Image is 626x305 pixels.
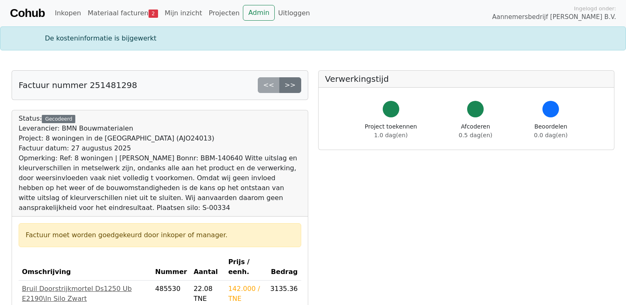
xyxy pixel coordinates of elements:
[574,5,616,12] span: Ingelogd onder:
[19,124,301,133] div: Leverancier: BMN Bouwmaterialen
[374,132,408,138] span: 1.0 dag(en)
[42,115,75,123] div: Gecodeerd
[459,132,492,138] span: 0.5 dag(en)
[267,254,301,281] th: Bedrag
[22,284,149,304] div: Bruil Doorstrijkmortel Ds1250 Ub E2190\In Silo Zwart
[51,5,84,21] a: Inkopen
[19,133,301,143] div: Project: 8 woningen in de [GEOGRAPHIC_DATA] (AJO24013)
[19,114,301,213] div: Status:
[275,5,313,21] a: Uitloggen
[19,80,137,90] h5: Factuur nummer 251481298
[152,254,190,281] th: Nummer
[161,5,206,21] a: Mijn inzicht
[534,122,568,140] div: Beoordelen
[228,284,264,304] div: 142.000 / TNE
[19,143,301,153] div: Factuur datum: 27 augustus 2025
[492,12,616,22] span: Aannemersbedrijf [PERSON_NAME] B.V.
[225,254,267,281] th: Prijs / eenh.
[26,230,294,240] div: Factuur moet worden goedgekeurd door inkoper of manager.
[365,122,417,140] div: Project toekennen
[534,132,568,138] span: 0.0 dag(en)
[325,74,608,84] h5: Verwerkingstijd
[194,284,222,304] div: 22.08 TNE
[40,33,586,43] div: De kosteninformatie is bijgewerkt
[459,122,492,140] div: Afcoderen
[205,5,243,21] a: Projecten
[19,153,301,213] div: Opmerking: Ref: 8 woningen | [PERSON_NAME] Bonnr: BBM-140640 Witte uitslag en kleurverschillen in...
[10,3,45,23] a: Cohub
[190,254,225,281] th: Aantal
[243,5,275,21] a: Admin
[279,77,301,93] a: >>
[149,10,158,18] span: 2
[19,254,152,281] th: Omschrijving
[84,5,161,21] a: Materiaal facturen2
